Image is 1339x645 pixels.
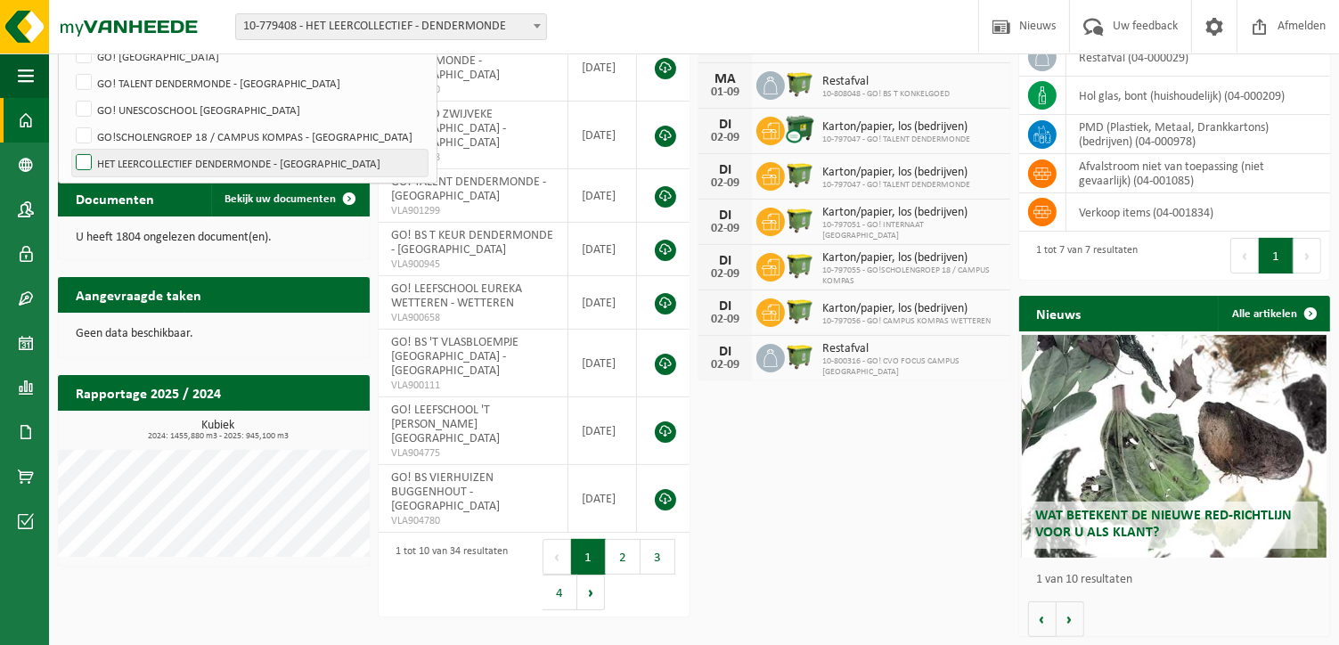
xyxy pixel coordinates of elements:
[543,575,577,610] button: 4
[392,204,555,218] span: VLA901299
[785,69,815,99] img: WB-1100-HPE-GN-51
[67,420,370,441] h3: Kubiek
[1019,296,1099,331] h2: Nieuws
[785,250,815,281] img: WB-1100-HPE-GN-51
[76,232,352,244] p: U heeft 1804 ongelezen document(en).
[72,69,428,96] label: GO! TALENT DENDERMONDE - [GEOGRAPHIC_DATA]
[785,159,815,190] img: WB-1100-HPE-GN-50
[392,446,555,461] span: VLA904775
[388,537,509,612] div: 1 tot 10 van 34 resultaten
[785,114,815,144] img: WB-1100-CU
[822,120,970,135] span: Karton/papier, los (bedrijven)
[568,223,637,276] td: [DATE]
[568,169,637,223] td: [DATE]
[707,72,743,86] div: MA
[76,328,352,340] p: Geen data beschikbaar.
[392,311,555,325] span: VLA900658
[822,206,1001,220] span: Karton/papier, los (bedrijven)
[392,471,501,513] span: GO! BS VIERHUIZEN BUGGENHOUT - [GEOGRAPHIC_DATA]
[392,379,555,393] span: VLA900111
[392,40,501,82] span: HET LEERCOLLECTIEF DENDERMONDE - [GEOGRAPHIC_DATA]
[1028,236,1139,275] div: 1 tot 7 van 7 resultaten
[568,276,637,330] td: [DATE]
[392,514,555,528] span: VLA904780
[72,43,428,69] label: GO! [GEOGRAPHIC_DATA]
[785,205,815,235] img: WB-1100-HPE-GN-50
[237,410,368,445] a: Bekijk rapportage
[707,132,743,144] div: 02-09
[211,181,368,216] a: Bekijk uw documenten
[568,397,637,465] td: [DATE]
[606,539,641,575] button: 2
[392,151,555,165] span: VLA901298
[577,575,605,610] button: Next
[707,208,743,223] div: DI
[822,342,1001,356] span: Restafval
[72,150,428,176] label: HET LEERCOLLECTIEF DENDERMONDE - [GEOGRAPHIC_DATA]
[235,13,547,40] span: 10-779408 - HET LEERCOLLECTIEF - DENDERMONDE
[1230,238,1259,274] button: Previous
[1066,38,1331,77] td: restafval (04-000029)
[392,176,547,203] span: GO! TALENT DENDERMONDE - [GEOGRAPHIC_DATA]
[822,75,950,89] span: Restafval
[707,268,743,281] div: 02-09
[822,135,970,145] span: 10-797047 - GO! TALENT DENDERMONDE
[392,404,501,445] span: GO! LEEFSCHOOL 'T [PERSON_NAME][GEOGRAPHIC_DATA]
[392,257,555,272] span: VLA900945
[785,341,815,371] img: WB-1100-HPE-GN-51
[707,223,743,235] div: 02-09
[707,86,743,99] div: 01-09
[822,356,1001,378] span: 10-800316 - GO! CVO FOCUS CAMPUS [GEOGRAPHIC_DATA]
[1066,193,1331,232] td: verkoop items (04-001834)
[822,265,1001,287] span: 10-797055 - GO!SCHOLENGROEP 18 / CAMPUS KOMPAS
[707,299,743,314] div: DI
[1035,509,1292,540] span: Wat betekent de nieuwe RED-richtlijn voor u als klant?
[58,277,219,312] h2: Aangevraagde taken
[822,89,950,100] span: 10-808048 - GO! BS T KONKELGOED
[67,432,370,441] span: 2024: 1455,880 m3 - 2025: 945,100 m3
[392,108,507,150] span: GO! MAD ZWIJVEKE [GEOGRAPHIC_DATA] - [GEOGRAPHIC_DATA]
[392,229,554,257] span: GO! BS T KEUR DENDERMONDE - [GEOGRAPHIC_DATA]
[641,539,675,575] button: 3
[571,539,606,575] button: 1
[1028,601,1057,637] button: Vorige
[707,163,743,177] div: DI
[1057,601,1084,637] button: Volgende
[785,296,815,326] img: WB-1100-HPE-GN-51
[568,330,637,397] td: [DATE]
[1218,296,1328,331] a: Alle artikelen
[822,180,970,191] span: 10-797047 - GO! TALENT DENDERMONDE
[1022,335,1327,558] a: Wat betekent de nieuwe RED-richtlijn voor u als klant?
[822,302,991,316] span: Karton/papier, los (bedrijven)
[1037,574,1322,586] p: 1 van 10 resultaten
[568,34,637,102] td: [DATE]
[822,251,1001,265] span: Karton/papier, los (bedrijven)
[1066,115,1331,154] td: PMD (Plastiek, Metaal, Drankkartons) (bedrijven) (04-000978)
[1259,238,1294,274] button: 1
[707,118,743,132] div: DI
[58,375,239,410] h2: Rapportage 2025 / 2024
[707,254,743,268] div: DI
[225,193,337,205] span: Bekijk uw documenten
[392,336,519,378] span: GO! BS 'T VLASBLOEMPJE [GEOGRAPHIC_DATA] - [GEOGRAPHIC_DATA]
[707,314,743,326] div: 02-09
[392,83,555,97] span: VLA901300
[822,220,1001,241] span: 10-797051 - GO! INTERNAAT [GEOGRAPHIC_DATA]
[543,539,571,575] button: Previous
[72,96,428,123] label: GO! UNESCOSCHOOL [GEOGRAPHIC_DATA]
[822,166,970,180] span: Karton/papier, los (bedrijven)
[568,465,637,533] td: [DATE]
[707,345,743,359] div: DI
[707,359,743,371] div: 02-09
[72,123,428,150] label: GO!SCHOLENGROEP 18 / CAMPUS KOMPAS - [GEOGRAPHIC_DATA]
[568,102,637,169] td: [DATE]
[1294,238,1321,274] button: Next
[392,282,523,310] span: GO! LEEFSCHOOL EUREKA WETTEREN - WETTEREN
[58,181,172,216] h2: Documenten
[1066,77,1331,115] td: hol glas, bont (huishoudelijk) (04-000209)
[822,316,991,327] span: 10-797056 - GO! CAMPUS KOMPAS WETTEREN
[707,177,743,190] div: 02-09
[236,14,546,39] span: 10-779408 - HET LEERCOLLECTIEF - DENDERMONDE
[1066,154,1331,193] td: afvalstroom niet van toepassing (niet gevaarlijk) (04-001085)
